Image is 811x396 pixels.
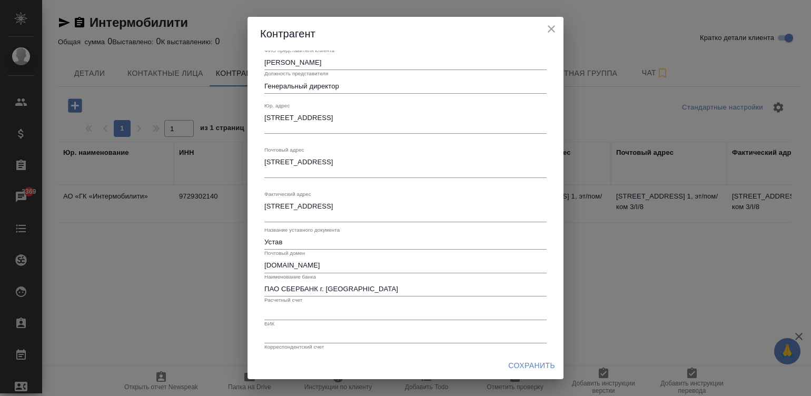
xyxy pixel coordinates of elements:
[508,359,555,372] span: Сохранить
[264,158,547,174] textarea: [STREET_ADDRESS]
[264,227,340,232] label: Название уставного документа
[264,114,547,130] textarea: [STREET_ADDRESS]
[264,147,304,152] label: Почтовый адрес
[264,274,316,279] label: Наименование банка
[264,103,290,108] label: Юр. адрес
[504,356,559,375] button: Сохранить
[264,47,334,53] label: ФИО представителя клиента
[264,298,302,303] label: Расчетный счет
[264,321,274,326] label: БИК
[543,21,559,37] button: close
[264,251,305,256] label: Почтовый домен
[264,71,328,76] label: Должность представителя
[264,202,547,219] textarea: [STREET_ADDRESS]
[264,191,311,196] label: Фактический адрес
[260,28,315,39] span: Контрагент
[264,344,324,349] label: Корреспондентский счет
